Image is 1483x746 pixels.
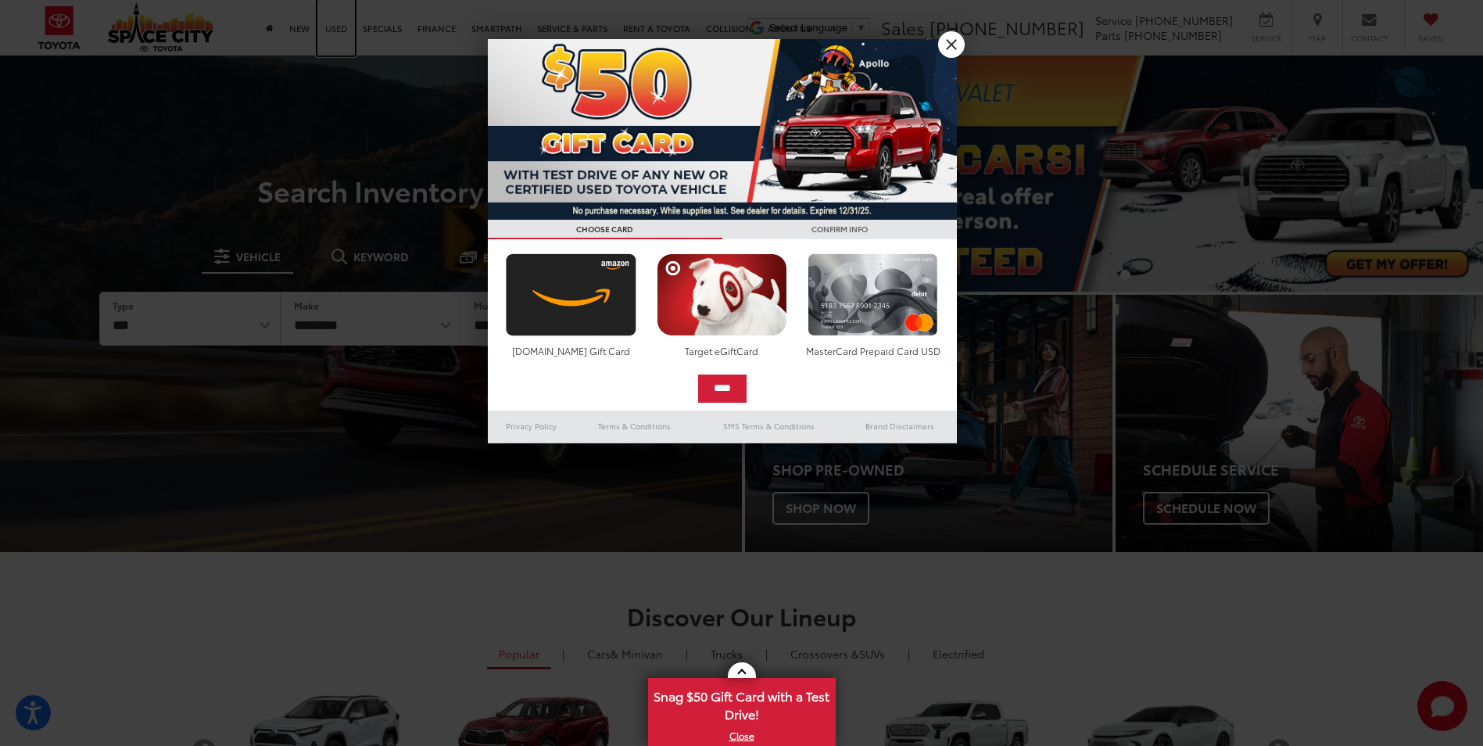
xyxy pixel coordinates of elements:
[804,344,942,357] div: MasterCard Prepaid Card USD
[502,344,640,357] div: [DOMAIN_NAME] Gift Card
[804,253,942,336] img: mastercard.png
[488,417,575,436] a: Privacy Policy
[488,220,722,239] h3: CHOOSE CARD
[653,253,791,336] img: targetcard.png
[488,39,957,220] img: 53411_top_152338.jpg
[650,680,834,727] span: Snag $50 Gift Card with a Test Drive!
[653,344,791,357] div: Target eGiftCard
[843,417,957,436] a: Brand Disclaimers
[502,253,640,336] img: amazoncard.png
[695,417,843,436] a: SMS Terms & Conditions
[722,220,957,239] h3: CONFIRM INFO
[575,417,694,436] a: Terms & Conditions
